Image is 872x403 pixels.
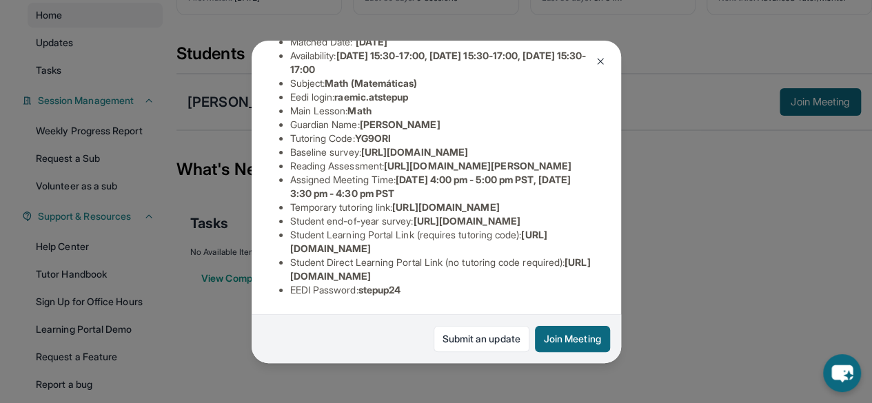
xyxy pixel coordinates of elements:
img: Close Icon [595,56,606,67]
li: Temporary tutoring link : [290,200,594,214]
span: stepup24 [358,284,401,296]
span: [URL][DOMAIN_NAME] [392,201,499,213]
span: raemic.atstepup [334,91,408,103]
li: Subject : [290,76,594,90]
span: [URL][DOMAIN_NAME] [361,146,468,158]
li: Guardian Name : [290,118,594,132]
button: Join Meeting [535,326,610,352]
span: [PERSON_NAME] [360,118,440,130]
li: Main Lesson : [290,104,594,118]
li: Student end-of-year survey : [290,214,594,228]
span: [URL][DOMAIN_NAME][PERSON_NAME] [384,160,571,172]
li: Tutoring Code : [290,132,594,145]
li: Student Learning Portal Link (requires tutoring code) : [290,228,594,256]
a: Submit an update [434,326,529,352]
li: Baseline survey : [290,145,594,159]
li: Eedi login : [290,90,594,104]
button: chat-button [823,354,861,392]
span: [DATE] [356,36,387,48]
span: [URL][DOMAIN_NAME] [413,215,520,227]
span: [DATE] 15:30-17:00, [DATE] 15:30-17:00, [DATE] 15:30-17:00 [290,50,587,75]
li: EEDI Password : [290,283,594,297]
li: Availability: [290,49,594,76]
li: Matched Date: [290,35,594,49]
span: [DATE] 4:00 pm - 5:00 pm PST, [DATE] 3:30 pm - 4:30 pm PST [290,174,571,199]
span: Math [347,105,371,116]
li: Student Direct Learning Portal Link (no tutoring code required) : [290,256,594,283]
span: YG9ORI [355,132,391,144]
li: Assigned Meeting Time : [290,173,594,200]
span: Math (Matemáticas) [325,77,417,89]
li: Reading Assessment : [290,159,594,173]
